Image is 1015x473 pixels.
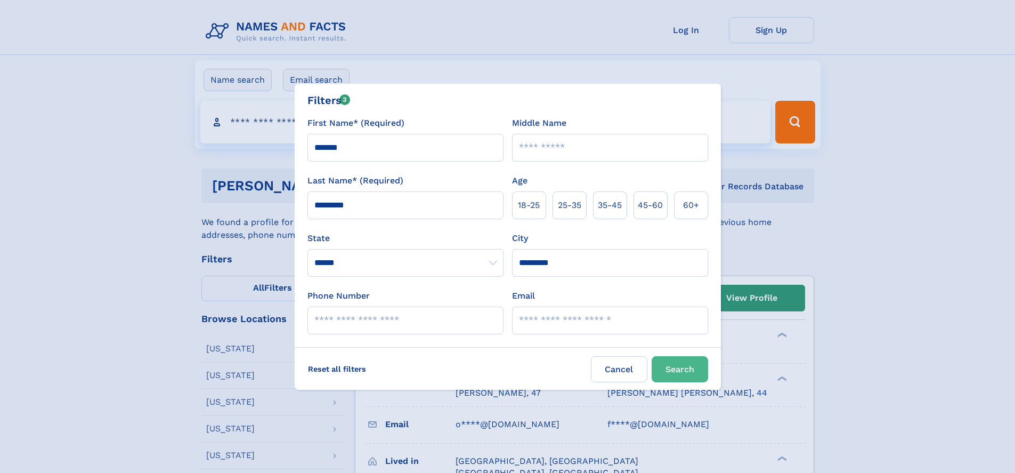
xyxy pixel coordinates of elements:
span: 25‑35 [558,199,581,212]
label: Cancel [591,356,647,382]
button: Search [652,356,708,382]
label: Last Name* (Required) [307,174,403,187]
label: Middle Name [512,117,566,130]
label: Reset all filters [301,356,373,382]
span: 60+ [683,199,699,212]
label: Age [512,174,527,187]
label: Phone Number [307,290,370,302]
label: First Name* (Required) [307,117,404,130]
div: Filters [307,92,351,108]
span: 45‑60 [638,199,663,212]
label: City [512,232,528,245]
label: Email [512,290,535,302]
span: 35‑45 [598,199,622,212]
span: 18‑25 [518,199,540,212]
label: State [307,232,504,245]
